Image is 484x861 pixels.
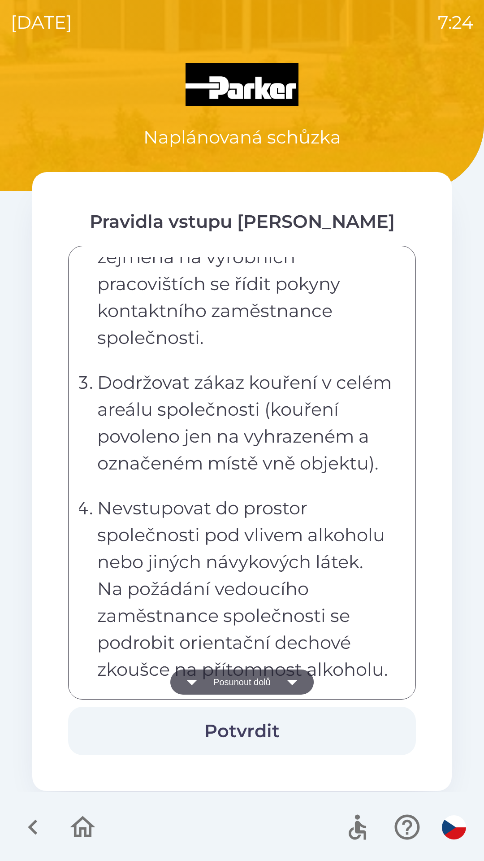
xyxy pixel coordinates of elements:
[32,63,452,106] img: Logo
[97,217,392,351] p: Po dobu pobytu ve společnosti, zejména na výrobních pracovištích se řídit pokyny kontaktního zamě...
[442,815,466,839] img: cs flag
[68,208,416,235] div: Pravidla vstupu [PERSON_NAME]
[438,9,473,36] p: 7:24
[143,124,341,151] p: Naplánovaná schůzka
[97,495,392,683] p: Nevstupovat do prostor společnosti pod vlivem alkoholu nebo jiných návykových látek. Na požádání ...
[170,670,314,695] button: Posunout dolů
[97,369,392,477] p: Dodržovat zákaz kouření v celém areálu společnosti (kouření povoleno jen na vyhrazeném a označené...
[11,9,72,36] p: [DATE]
[68,707,416,755] button: Potvrdit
